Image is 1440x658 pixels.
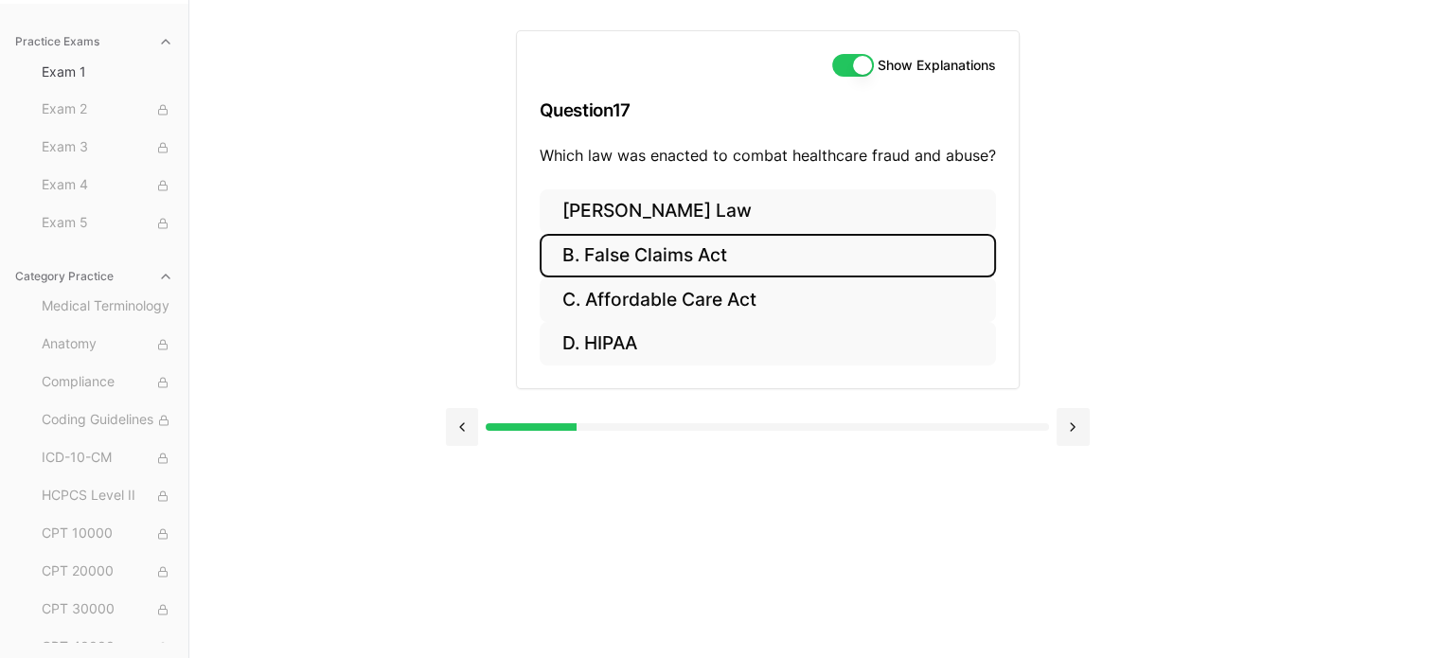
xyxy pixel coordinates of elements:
[34,292,181,322] button: Medical Terminology
[34,133,181,163] button: Exam 3
[878,59,996,72] label: Show Explanations
[34,519,181,549] button: CPT 10000
[8,27,181,57] button: Practice Exams
[34,405,181,436] button: Coding Guidelines
[42,334,173,355] span: Anatomy
[34,95,181,125] button: Exam 2
[42,62,173,81] span: Exam 1
[34,329,181,360] button: Anatomy
[34,481,181,511] button: HCPCS Level II
[42,524,173,544] span: CPT 10000
[540,144,996,167] p: Which law was enacted to combat healthcare fraud and abuse?
[42,296,173,317] span: Medical Terminology
[42,372,173,393] span: Compliance
[42,137,173,158] span: Exam 3
[42,637,173,658] span: CPT 40000
[540,82,996,138] h3: Question 17
[42,448,173,469] span: ICD-10-CM
[540,322,996,366] button: D. HIPAA
[540,189,996,234] button: [PERSON_NAME] Law
[34,443,181,473] button: ICD-10-CM
[540,277,996,322] button: C. Affordable Care Act
[8,261,181,292] button: Category Practice
[42,561,173,582] span: CPT 20000
[34,595,181,625] button: CPT 30000
[34,557,181,587] button: CPT 20000
[34,208,181,239] button: Exam 5
[42,410,173,431] span: Coding Guidelines
[540,234,996,278] button: B. False Claims Act
[42,213,173,234] span: Exam 5
[34,170,181,201] button: Exam 4
[42,599,173,620] span: CPT 30000
[34,367,181,398] button: Compliance
[42,99,173,120] span: Exam 2
[42,175,173,196] span: Exam 4
[42,486,173,507] span: HCPCS Level II
[34,57,181,87] button: Exam 1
